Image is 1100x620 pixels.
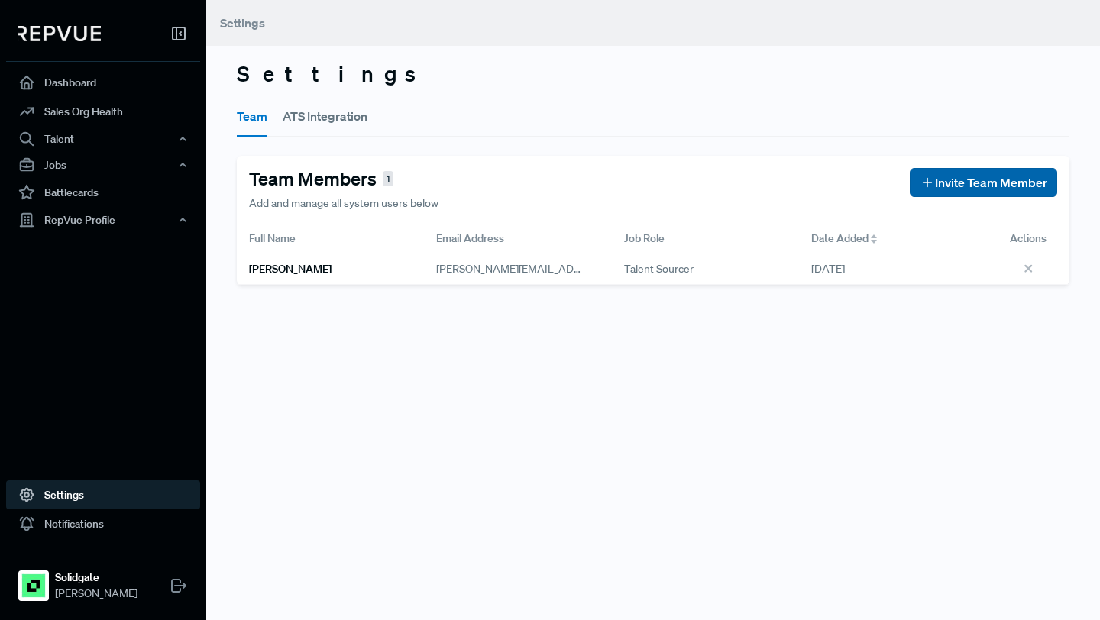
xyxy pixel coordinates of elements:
[21,573,46,598] img: Solidgate
[6,207,200,233] button: RepVue Profile
[1010,231,1047,247] span: Actions
[249,195,438,212] p: Add and manage all system users below
[283,95,367,137] button: ATS Integration
[18,26,101,41] img: RepVue
[237,61,1069,87] h3: Settings
[249,168,377,190] h4: Team Members
[249,263,332,276] h6: [PERSON_NAME]
[237,95,267,137] button: Team
[220,15,265,31] span: Settings
[6,152,200,178] button: Jobs
[624,231,665,247] span: Job Role
[811,231,869,247] span: Date Added
[799,253,986,285] div: [DATE]
[436,231,504,247] span: Email Address
[935,173,1047,192] span: Invite Team Member
[6,68,200,97] a: Dashboard
[249,231,296,247] span: Full Name
[6,509,200,538] a: Notifications
[55,570,137,586] strong: Solidgate
[6,97,200,126] a: Sales Org Health
[6,126,200,152] button: Talent
[55,586,137,602] span: [PERSON_NAME]
[799,224,986,253] div: Toggle SortBy
[6,178,200,207] a: Battlecards
[624,261,694,277] span: Talent Sourcer
[6,480,200,509] a: Settings
[910,168,1057,197] button: Invite Team Member
[6,551,200,608] a: SolidgateSolidgate[PERSON_NAME]
[383,171,393,187] span: 1
[436,262,694,276] span: [PERSON_NAME][EMAIL_ADDRESS][DOMAIN_NAME]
